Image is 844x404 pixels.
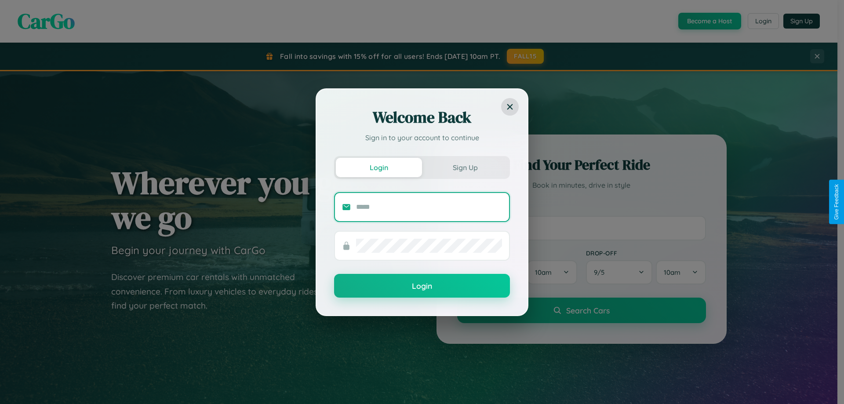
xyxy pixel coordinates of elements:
[334,107,510,128] h2: Welcome Back
[336,158,422,177] button: Login
[422,158,508,177] button: Sign Up
[833,184,840,220] div: Give Feedback
[334,132,510,143] p: Sign in to your account to continue
[334,274,510,298] button: Login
